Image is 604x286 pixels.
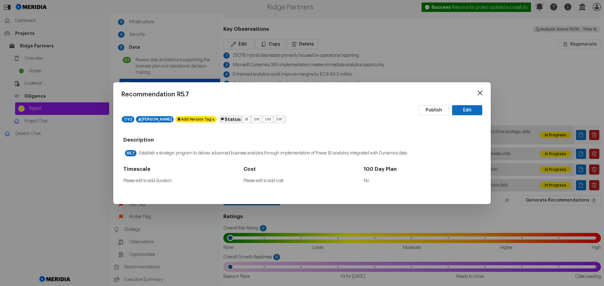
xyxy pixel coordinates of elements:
[125,150,137,156] div: R5.7
[452,105,482,115] button: Edit
[123,166,240,172] h3: Timescale
[175,116,217,122] div: Click to add version tag
[243,177,361,184] p: Please edit to add cost.
[139,151,407,155] span: Establish a strategic program to deliver advanced business analytics through implementation of Po...
[243,116,250,122] div: JB
[123,137,481,143] h3: Description
[121,90,483,99] h2: Recommendation R5.7
[364,166,481,172] h3: 100 Day Plan
[364,177,481,184] p: No
[123,177,240,184] p: Please edit to add duration.
[243,166,361,172] h3: Cost
[252,116,261,122] div: SM
[136,116,174,122] div: [PERSON_NAME]
[274,116,284,122] div: DW
[122,116,134,122] div: V 2
[419,105,449,115] button: Publish
[225,116,242,122] span: Status:
[263,116,273,122] div: GN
